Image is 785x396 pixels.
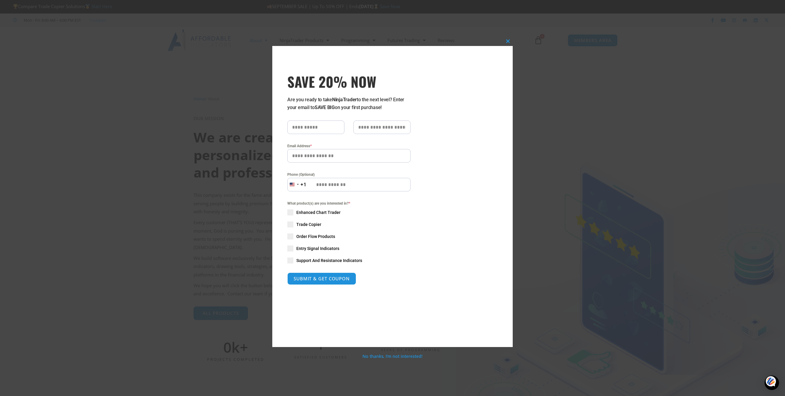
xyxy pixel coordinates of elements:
label: Enhanced Chart Trader [287,209,411,215]
label: Order Flow Products [287,233,411,239]
h3: SAVE 20% NOW [287,73,411,90]
div: +1 [301,181,307,189]
a: No thanks, I’m not interested! [362,353,422,359]
span: Order Flow Products [296,233,335,239]
label: Phone (Optional) [287,172,411,178]
strong: NinjaTrader [332,97,357,102]
p: Are you ready to take to the next level? Enter your email to on your first purchase! [287,96,411,111]
span: Trade Copier [296,221,321,227]
button: Selected country [287,178,307,191]
span: What product(s) are you interested in? [287,200,411,206]
label: Entry Signal Indicators [287,245,411,251]
img: svg+xml;base64,PHN2ZyB3aWR0aD0iNDQiIGhlaWdodD0iNDQiIHZpZXdCb3g9IjAgMCA0NCA0NCIgZmlsbD0ibm9uZSIgeG... [766,376,776,387]
span: Entry Signal Indicators [296,245,339,251]
strong: SAVE BIG [315,105,335,110]
span: Enhanced Chart Trader [296,209,341,215]
label: Trade Copier [287,221,411,227]
span: Support And Resistance Indicators [296,257,362,263]
label: Support And Resistance Indicators [287,257,411,263]
label: Email Address [287,143,411,149]
button: SUBMIT & GET COUPON [287,273,356,285]
div: Open Intercom Messenger [765,376,779,390]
